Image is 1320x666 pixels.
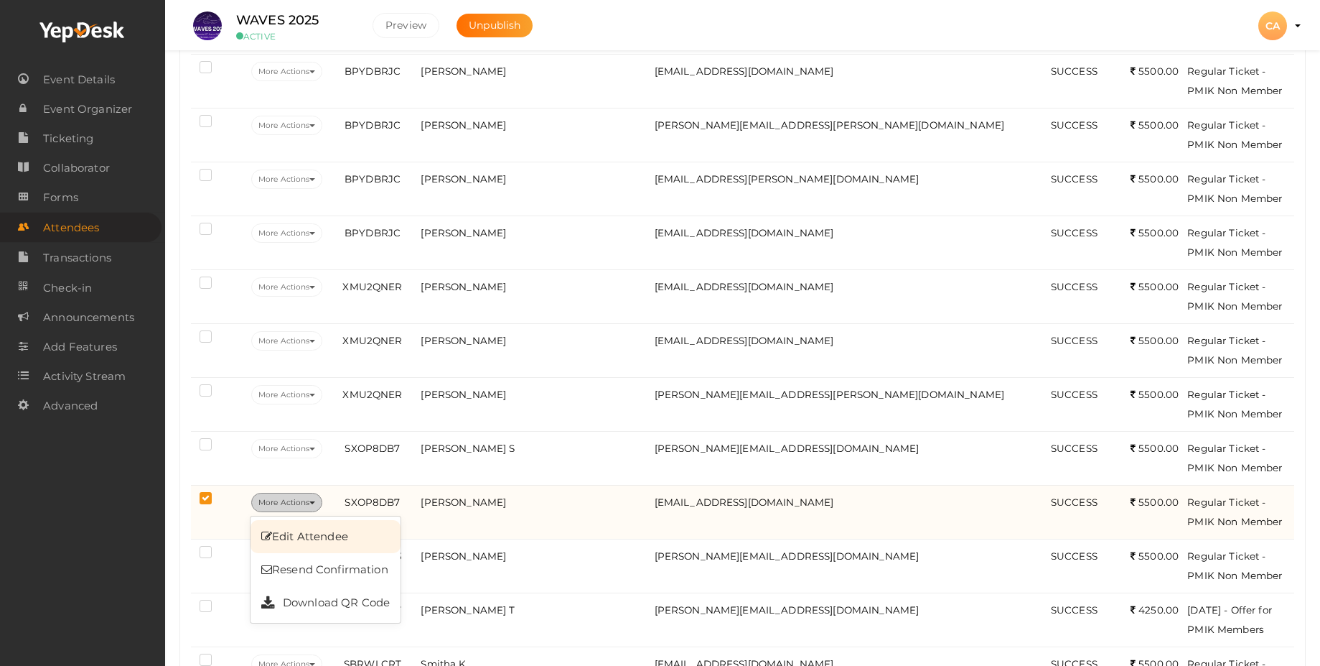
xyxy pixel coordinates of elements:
span: XMU2QNER [342,335,402,346]
span: [PERSON_NAME][EMAIL_ADDRESS][DOMAIN_NAME] [655,443,919,454]
span: Regular Ticket - PMIK Non Member [1187,173,1282,204]
span: SUCCESS [1051,443,1097,454]
span: SUCCESS [1051,604,1097,616]
span: Regular Ticket - PMIK Non Member [1187,227,1282,258]
span: 5500.00 [1131,227,1179,239]
button: More Actions [251,223,322,243]
span: Ticketing [43,124,93,153]
span: [EMAIL_ADDRESS][DOMAIN_NAME] [655,65,834,77]
span: Attendees [43,213,99,242]
span: [PERSON_NAME][EMAIL_ADDRESS][PERSON_NAME][DOMAIN_NAME] [655,389,1005,400]
span: Regular Ticket - PMIK Non Member [1187,119,1282,150]
span: Regular Ticket - PMIK Non Member [1187,65,1282,96]
span: Advanced [43,392,98,420]
span: [PERSON_NAME] [421,550,506,562]
small: ACTIVE [236,31,351,42]
span: BPYDBRJC [345,173,401,185]
profile-pic: CA [1258,19,1287,32]
span: BPYDBRJC [345,119,401,131]
span: [PERSON_NAME] [421,335,506,346]
span: [EMAIL_ADDRESS][DOMAIN_NAME] [655,335,834,346]
label: WAVES 2025 [236,10,319,31]
button: More Actions [251,116,322,135]
span: [EMAIL_ADDRESS][PERSON_NAME][DOMAIN_NAME] [655,173,919,185]
span: [PERSON_NAME] [421,65,506,77]
a: Download QR Code [251,586,401,619]
span: Add Features [43,333,117,361]
span: SUCCESS [1051,119,1097,131]
span: Transactions [43,244,111,272]
span: [PERSON_NAME] [421,173,506,185]
span: Event Organizer [43,95,132,124]
span: 4250.00 [1131,604,1179,616]
span: [PERSON_NAME][EMAIL_ADDRESS][DOMAIN_NAME] [655,604,919,616]
span: Check-in [43,274,92,302]
button: Preview [373,13,439,38]
div: CA [1258,11,1287,40]
span: 5500.00 [1131,496,1179,508]
span: Regular Ticket - PMIK Non Member [1187,281,1282,312]
span: [PERSON_NAME][EMAIL_ADDRESS][DOMAIN_NAME] [655,550,919,562]
a: Edit Attendee [251,520,401,553]
span: Regular Ticket - PMIK Non Member [1187,443,1282,473]
button: More Actions [251,277,322,297]
span: [PERSON_NAME] [421,119,506,131]
span: Event Details [43,65,115,94]
a: Resend Confirmation [251,553,401,586]
span: Activity Stream [43,362,126,391]
span: XMU2QNER [342,389,402,400]
span: SUCCESS [1051,227,1097,239]
span: [PERSON_NAME] [421,227,506,239]
span: [EMAIL_ADDRESS][DOMAIN_NAME] [655,281,834,292]
span: [DATE] - Offer for PMIK Members [1187,604,1272,635]
span: [PERSON_NAME] [421,281,506,292]
span: [PERSON_NAME] S [421,443,515,454]
span: BPYDBRJC [345,65,401,77]
span: SXOP8DB7 [345,496,400,508]
span: [PERSON_NAME] T [421,604,515,616]
button: Unpublish [457,14,533,37]
span: SUCCESS [1051,389,1097,400]
span: 5500.00 [1131,335,1179,346]
span: Collaborator [43,154,110,182]
span: Unpublish [469,19,520,32]
button: More Actions [251,62,322,81]
span: Forms [43,183,78,212]
button: More Actions [251,170,322,189]
span: SUCCESS [1051,335,1097,346]
span: [EMAIL_ADDRESS][DOMAIN_NAME] [655,496,834,508]
button: CA [1254,11,1291,41]
span: 5500.00 [1131,281,1179,292]
span: Regular Ticket - PMIK Non Member [1187,496,1282,527]
span: [EMAIL_ADDRESS][DOMAIN_NAME] [655,227,834,239]
span: SUCCESS [1051,550,1097,562]
span: [PERSON_NAME] [421,496,506,508]
span: [PERSON_NAME][EMAIL_ADDRESS][PERSON_NAME][DOMAIN_NAME] [655,119,1005,131]
span: Regular Ticket - PMIK Non Member [1187,550,1282,581]
span: SUCCESS [1051,173,1097,185]
button: More Actions [251,385,322,404]
span: XMU2QNER [342,281,402,292]
span: 5500.00 [1131,389,1179,400]
img: S4WQAGVX_small.jpeg [193,11,222,40]
span: 5500.00 [1131,550,1179,562]
button: More Actions [251,331,322,351]
span: BPYDBRJC [345,227,401,239]
span: SUCCESS [1051,496,1097,508]
span: SXOP8DB7 [345,443,400,454]
button: More Actions [251,439,322,458]
span: Regular Ticket - PMIK Non Member [1187,335,1282,366]
span: 5500.00 [1131,443,1179,454]
span: SUCCESS [1051,65,1097,77]
span: [PERSON_NAME] [421,389,506,400]
span: 5500.00 [1131,65,1179,77]
span: 5500.00 [1131,173,1179,185]
span: Announcements [43,303,134,332]
span: Regular Ticket - PMIK Non Member [1187,389,1282,420]
span: 5500.00 [1131,119,1179,131]
span: SUCCESS [1051,281,1097,292]
button: More Actions [251,493,322,512]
